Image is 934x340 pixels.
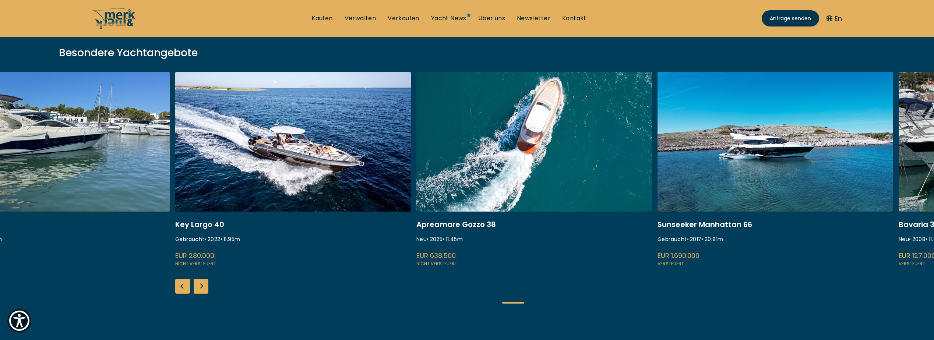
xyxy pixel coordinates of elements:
[517,14,550,22] a: Newsletter
[311,14,332,22] a: Kaufen
[345,14,376,22] a: Verwalten
[770,15,811,22] span: Anfrage senden
[194,279,208,294] div: Next slide
[175,279,190,294] div: Previous slide
[562,14,586,22] a: Kontakt
[7,309,31,333] button: Show Accessibility Preferences
[388,14,419,22] a: Verkaufen
[826,14,842,24] button: En
[762,10,819,26] a: Anfrage senden
[431,14,466,22] a: Yacht News
[478,14,505,22] a: Über uns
